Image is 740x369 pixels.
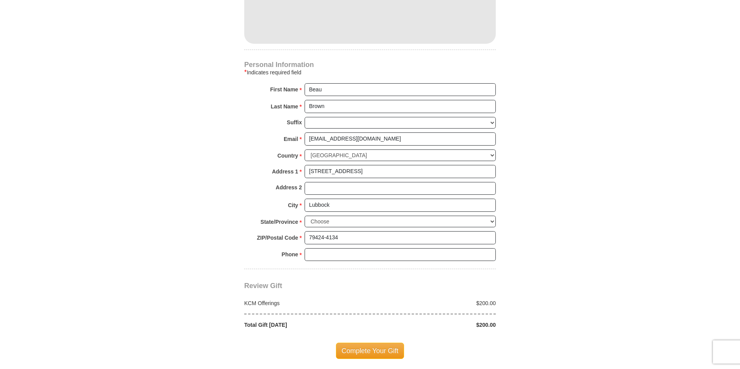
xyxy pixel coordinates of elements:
[370,321,500,329] div: $200.00
[240,321,370,329] div: Total Gift [DATE]
[288,200,298,211] strong: City
[244,62,496,68] h4: Personal Information
[282,249,298,260] strong: Phone
[260,216,298,227] strong: State/Province
[244,68,496,77] div: Indicates required field
[240,299,370,307] div: KCM Offerings
[257,232,298,243] strong: ZIP/Postal Code
[272,166,298,177] strong: Address 1
[244,282,282,290] span: Review Gift
[287,117,302,128] strong: Suffix
[271,101,298,112] strong: Last Name
[270,84,298,95] strong: First Name
[277,150,298,161] strong: Country
[276,182,302,193] strong: Address 2
[336,343,404,359] span: Complete Your Gift
[284,134,298,144] strong: Email
[370,299,500,307] div: $200.00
